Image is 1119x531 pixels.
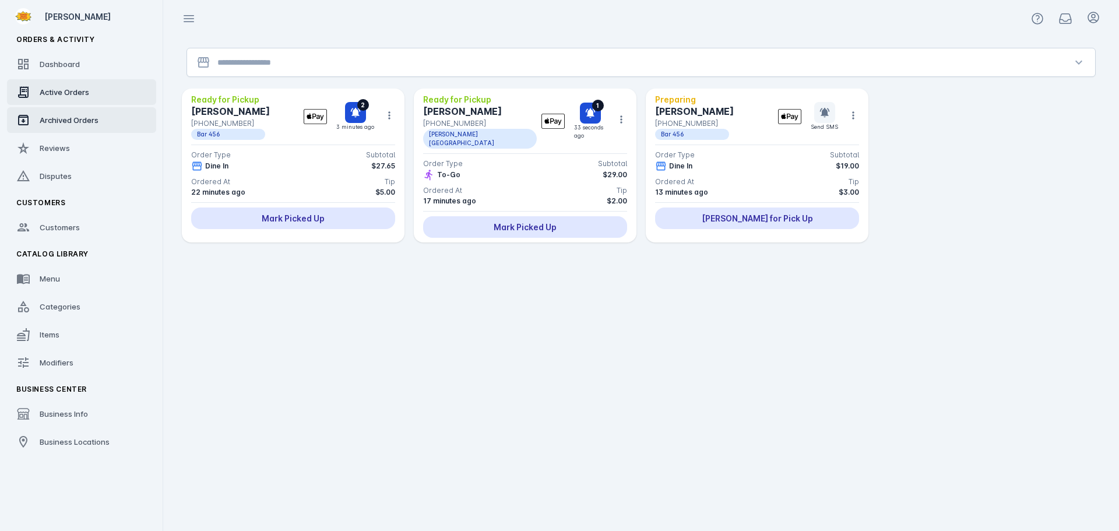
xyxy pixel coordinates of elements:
div: Tip [385,177,395,187]
a: Modifiers [7,350,156,375]
input: Location [217,55,1065,69]
span: Reviews [40,143,70,153]
a: Reviews [7,135,156,161]
div: [PHONE_NUMBER] [191,118,270,129]
div: Send SMS [811,123,838,131]
span: Active Orders [40,87,89,97]
span: Customers [40,223,80,232]
div: Tip [617,185,627,196]
div: Subtotal [598,159,627,169]
div: $29.00 [603,170,627,180]
div: 33 seconds ago [574,124,606,139]
div: Ready for Pickup [191,93,270,106]
div: $19.00 [836,161,859,171]
span: [PERSON_NAME][GEOGRAPHIC_DATA] [423,129,537,149]
div: Dine In [669,161,692,171]
span: Bar 456 [655,129,729,140]
span: Items [40,330,59,339]
span: 2 [357,99,369,111]
span: Business Info [40,409,88,419]
div: Order Type [423,159,463,169]
span: Catalog Library [16,249,89,258]
button: 1 [580,103,601,124]
div: Mark Picked Up [423,216,627,238]
div: Order Type [191,150,231,160]
a: Customers [7,214,156,240]
span: Categories [40,302,80,311]
a: Dashboard [7,51,156,77]
a: Business Info [7,401,156,427]
a: Menu [7,266,156,291]
div: [PERSON_NAME] for Pick Up [655,208,859,229]
div: [PERSON_NAME] [191,104,270,118]
div: Dine In [205,161,228,171]
a: Items [7,322,156,347]
span: 1 [592,100,604,111]
div: Tip [849,177,859,187]
div: Subtotal [830,150,859,160]
div: Ordered At [191,177,230,187]
a: Disputes [7,163,156,189]
div: Subtotal [366,150,395,160]
div: $2.00 [607,196,627,206]
span: Disputes [40,171,72,181]
div: 22 minutes ago [191,187,245,198]
div: $27.65 [371,161,395,171]
div: 3 minutes ago [336,123,374,131]
span: Dashboard [40,59,80,69]
a: Categories [7,294,156,319]
div: $3.00 [839,187,859,198]
div: [PHONE_NUMBER] [423,118,541,129]
a: Business Locations [7,429,156,455]
span: Menu [40,274,60,283]
div: To-Go [437,170,460,180]
div: $5.00 [375,187,395,198]
span: Bar 456 [191,129,265,140]
a: Active Orders [7,79,156,105]
span: Business Center [16,385,87,393]
div: Mark Picked Up [191,208,395,229]
button: 2 [345,102,366,123]
div: [PERSON_NAME] [655,104,734,118]
a: Archived Orders [7,107,156,133]
div: [PERSON_NAME] [423,104,541,118]
span: Orders & Activity [16,35,94,44]
div: 17 minutes ago [423,196,476,206]
span: Modifiers [40,358,73,367]
span: Business Locations [40,437,110,446]
div: [PERSON_NAME] [44,10,152,23]
div: Ready for Pickup [423,93,541,106]
span: Customers [16,198,65,207]
div: 13 minutes ago [655,187,708,198]
div: [PHONE_NUMBER] [655,118,734,129]
span: Archived Orders [40,115,98,125]
div: Ordered At [655,177,694,187]
div: Order Type [655,150,695,160]
div: Preparing [655,93,734,106]
div: Ordered At [423,185,462,196]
